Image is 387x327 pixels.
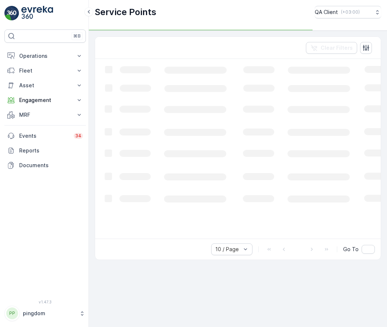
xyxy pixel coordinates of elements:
[4,143,86,158] a: Reports
[315,6,381,18] button: QA Client(+03:00)
[4,306,86,321] button: PPpingdom
[21,6,53,21] img: logo_light-DOdMpM7g.png
[4,6,19,21] img: logo
[4,108,86,122] button: MRF
[4,158,86,173] a: Documents
[315,8,338,16] p: QA Client
[4,300,86,304] span: v 1.47.3
[75,133,81,139] p: 34
[4,63,86,78] button: Fleet
[95,6,156,18] p: Service Points
[19,111,71,119] p: MRF
[4,49,86,63] button: Operations
[73,33,81,39] p: ⌘B
[4,93,86,108] button: Engagement
[306,42,357,54] button: Clear Filters
[19,82,71,89] p: Asset
[19,67,71,74] p: Fleet
[343,246,359,253] span: Go To
[19,147,83,154] p: Reports
[19,132,69,140] p: Events
[4,78,86,93] button: Asset
[19,96,71,104] p: Engagement
[19,162,83,169] p: Documents
[23,310,76,317] p: pingdom
[321,44,353,52] p: Clear Filters
[19,52,71,60] p: Operations
[6,307,18,319] div: PP
[4,129,86,143] a: Events34
[341,9,360,15] p: ( +03:00 )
